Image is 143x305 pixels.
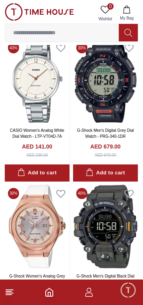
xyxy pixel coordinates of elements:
div: AED 235.00 [27,152,48,158]
button: Add to cart [73,164,138,182]
h4: AED 679.00 [90,143,120,151]
a: Home [44,287,54,297]
div: Add to cart [17,168,56,178]
span: 30 % [8,188,19,199]
button: Add to cart [5,164,70,182]
a: G-Shock Men's Digital Grey Dial Watch - PRG-340-1DR [77,128,134,139]
h4: AED 141.00 [22,143,52,151]
span: 40 % [8,42,19,53]
img: G-Shock Women's Analog Grey Dial Watch - MSG-S500G-7A2DR [5,185,70,268]
div: Add to cart [86,168,125,178]
span: 40 % [76,188,87,199]
img: ... [5,3,74,21]
button: My Bag [115,3,138,23]
span: 0 [107,3,114,10]
span: My Bag [117,15,137,21]
div: AED 970.00 [95,152,116,158]
img: CASIO Women's Analog White Dial Watch - LTP-VT04D-7A [5,39,70,123]
div: Chat Widget [120,282,137,299]
span: Wishlist [95,16,115,22]
img: G-Shock Men's Digital Black Dial Watch - GW-9500-3DR [73,185,138,268]
img: G-Shock Men's Digital Grey Dial Watch - PRG-340-1DR [73,39,138,123]
a: G-Shock Women's Analog Grey Dial Watch - MSG-S500G-7A2DR [9,274,65,290]
a: G-Shock Men's Digital Black Dial Watch - GW-9500-3DR [77,274,135,284]
a: 0Wishlist [95,3,115,23]
a: CASIO Women's Analog White Dial Watch - LTP-VT04D-7A [10,128,64,139]
span: 30 % [76,42,87,53]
